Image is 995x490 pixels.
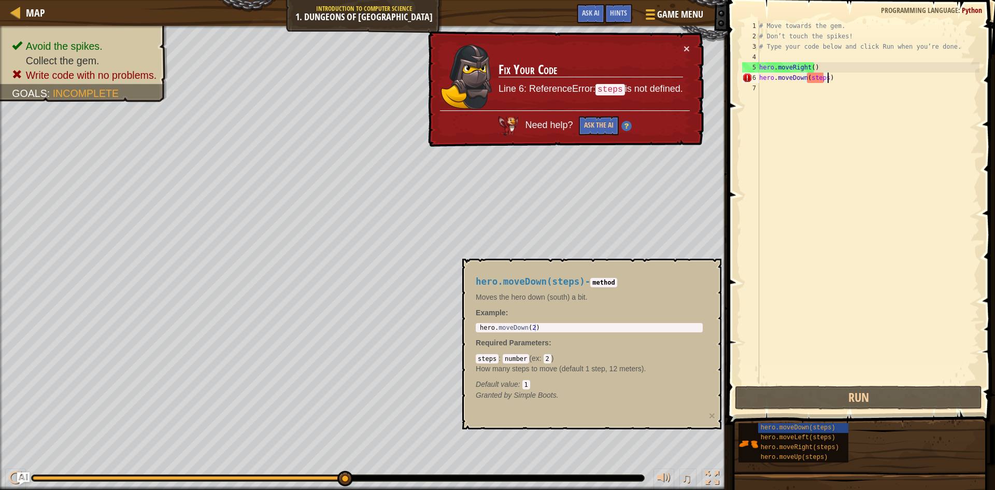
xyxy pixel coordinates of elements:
[503,354,529,363] code: number
[539,354,544,362] span: :
[26,40,103,52] span: Avoid the spikes.
[742,52,759,62] div: 4
[738,434,758,454] img: portrait.png
[761,454,828,461] span: hero.moveUp(steps)
[962,5,982,15] span: Python
[679,469,697,490] button: ♫
[17,472,30,485] button: Ask AI
[499,82,683,96] p: Line 6: ReferenceError: is not defined.
[476,277,703,287] h4: -
[12,39,157,53] li: Avoid the spikes.
[590,278,617,287] code: method
[518,380,522,388] span: :
[742,83,759,93] div: 7
[12,53,157,68] li: Collect the gem.
[958,5,962,15] span: :
[476,354,499,363] code: steps
[595,84,625,95] code: steps
[476,309,508,317] strong: :
[579,116,619,135] button: Ask the AI
[47,88,53,99] span: :
[21,6,45,20] a: Map
[544,354,551,363] code: 2
[12,88,47,99] span: Goals
[702,469,722,490] button: Toggle fullscreen
[525,120,575,130] span: Need help?
[742,73,759,83] div: 6
[742,62,759,73] div: 5
[476,391,559,399] em: Simple Boots.
[53,88,119,99] span: Incomplete
[26,69,157,81] span: Write code with no problems.
[761,444,839,451] span: hero.moveRight(steps)
[499,63,683,77] h3: Fix Your Code
[610,8,627,18] span: Hints
[522,380,530,389] code: 1
[881,5,958,15] span: Programming language
[498,116,519,135] img: AI
[653,469,674,490] button: Adjust volume
[577,4,605,23] button: Ask AI
[637,4,709,29] button: Game Menu
[735,386,982,410] button: Run
[476,353,703,389] div: ( )
[684,43,690,54] button: ×
[549,339,551,347] span: :
[657,8,703,21] span: Game Menu
[476,292,703,302] p: Moves the hero down (south) a bit.
[709,410,715,421] button: ×
[476,380,518,388] span: Default value
[742,41,759,52] div: 3
[5,469,26,490] button: Ctrl + P: Play
[532,354,539,362] span: ex
[681,470,692,486] span: ♫
[742,31,759,41] div: 2
[582,8,600,18] span: Ask AI
[476,309,506,317] span: Example
[26,55,99,66] span: Collect the gem.
[476,391,514,399] span: Granted by
[12,68,157,82] li: Write code with no problems.
[476,363,703,374] p: How many steps to move (default 1 step, 12 meters).
[26,6,45,20] span: Map
[742,21,759,31] div: 1
[761,434,835,441] span: hero.moveLeft(steps)
[621,121,632,131] img: Hint
[499,354,503,362] span: :
[476,276,585,287] span: hero.moveDown(steps)
[476,339,549,347] span: Required Parameters
[761,424,835,431] span: hero.moveDown(steps)
[440,44,492,110] img: duck_amara.png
